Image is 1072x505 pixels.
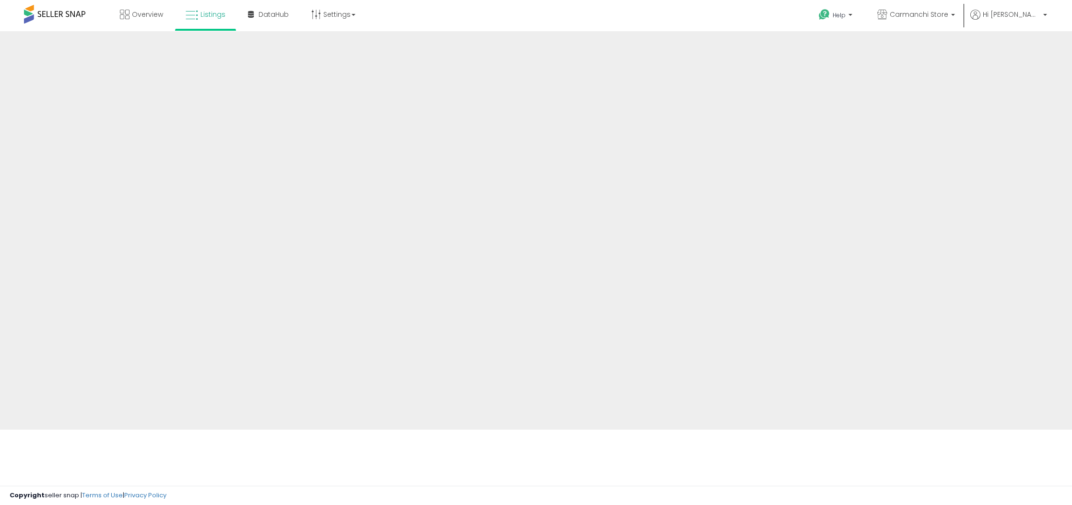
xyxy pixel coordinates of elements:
[970,10,1047,31] a: Hi [PERSON_NAME]
[200,10,225,19] span: Listings
[259,10,289,19] span: DataHub
[983,10,1040,19] span: Hi [PERSON_NAME]
[890,10,948,19] span: Carmanchi Store
[818,9,830,21] i: Get Help
[132,10,163,19] span: Overview
[833,11,846,19] span: Help
[811,1,862,31] a: Help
